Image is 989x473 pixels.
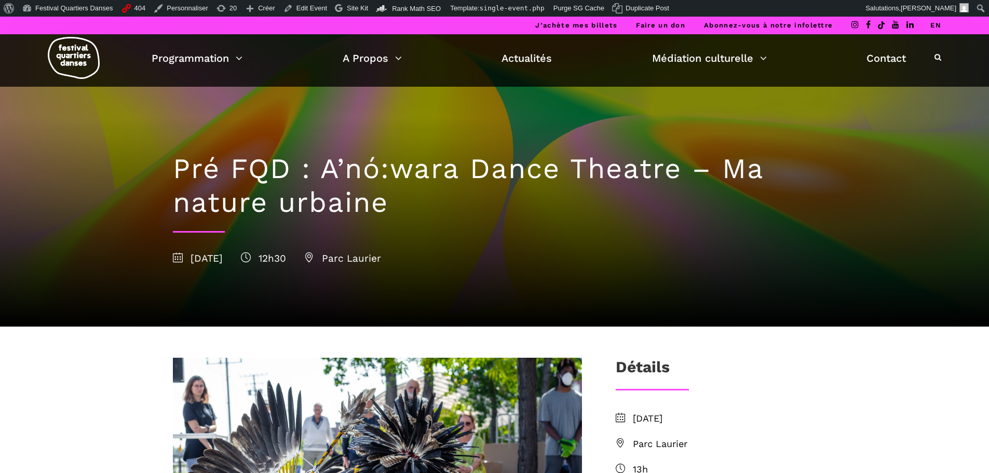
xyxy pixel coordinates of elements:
span: single-event.php [480,4,545,12]
span: [PERSON_NAME] [901,4,956,12]
a: Abonnez-vous à notre infolettre [704,21,833,29]
span: Rank Math SEO [392,5,441,12]
span: 12h30 [241,252,286,264]
h3: Détails [616,358,670,384]
a: Contact [866,49,906,67]
a: Programmation [152,49,242,67]
a: J’achète mes billets [535,21,617,29]
a: A Propos [343,49,402,67]
h1: Pré FQD : A’nó:wara Dance Theatre – Ma nature urbaine [173,152,817,220]
span: [DATE] [173,252,223,264]
a: Médiation culturelle [652,49,767,67]
span: Parc Laurier [304,252,381,264]
a: Faire un don [636,21,685,29]
span: [DATE] [633,411,817,426]
a: EN [930,21,941,29]
span: Parc Laurier [633,437,817,452]
a: Actualités [502,49,552,67]
span: Site Kit [347,4,368,12]
img: logo-fqd-med [48,37,100,79]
